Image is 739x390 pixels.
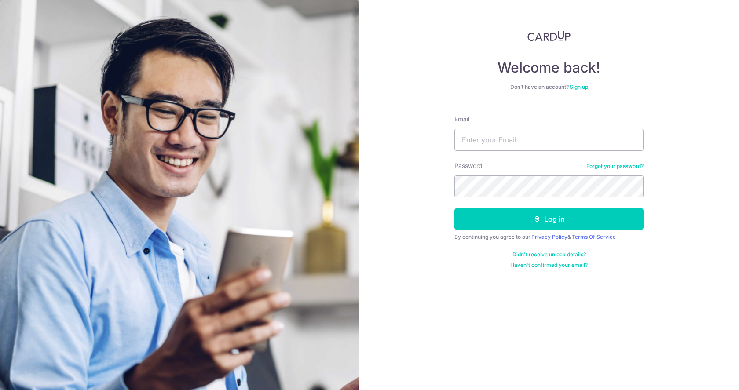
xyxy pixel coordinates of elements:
[454,233,644,241] div: By continuing you agree to our &
[570,84,588,90] a: Sign up
[454,115,469,124] label: Email
[510,262,588,269] a: Haven't confirmed your email?
[586,163,644,170] a: Forgot your password?
[531,233,567,240] a: Privacy Policy
[512,251,586,258] a: Didn't receive unlock details?
[454,161,483,170] label: Password
[454,129,644,151] input: Enter your Email
[454,59,644,77] h4: Welcome back!
[572,233,616,240] a: Terms Of Service
[454,208,644,230] button: Log in
[527,31,571,41] img: CardUp Logo
[454,84,644,91] div: Don’t have an account?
